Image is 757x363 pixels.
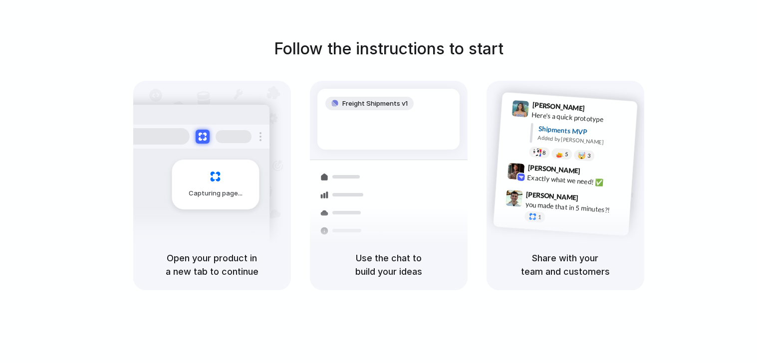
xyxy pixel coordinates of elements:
h5: Share with your team and customers [499,251,632,278]
h5: Use the chat to build your ideas [322,251,456,278]
span: Freight Shipments v1 [342,99,408,109]
span: 5 [564,151,568,157]
h1: Follow the instructions to start [274,37,504,61]
div: Here's a quick prototype [531,109,631,126]
div: Added by [PERSON_NAME] [537,133,629,148]
span: [PERSON_NAME] [525,188,578,203]
span: 3 [587,153,590,158]
div: 🤯 [577,152,586,159]
span: 9:42 AM [583,167,603,179]
span: 9:47 AM [581,193,602,205]
h5: Open your product in a new tab to continue [145,251,279,278]
span: [PERSON_NAME] [532,99,585,114]
div: Exactly what we need! ✅ [527,172,627,189]
div: Shipments MVP [538,123,630,140]
span: Capturing page [189,188,244,198]
span: 8 [542,150,545,155]
span: 9:41 AM [587,104,608,116]
span: [PERSON_NAME] [527,162,580,176]
div: you made that in 5 minutes?! [525,199,625,216]
span: 1 [537,214,541,219]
